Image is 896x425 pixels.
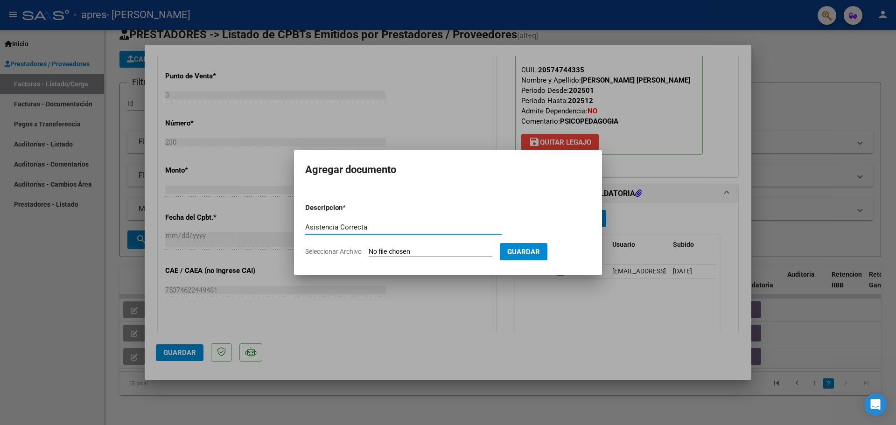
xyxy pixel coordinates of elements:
[507,248,540,256] span: Guardar
[305,202,391,213] p: Descripcion
[305,248,362,255] span: Seleccionar Archivo
[305,161,591,179] h2: Agregar documento
[500,243,547,260] button: Guardar
[864,393,887,416] div: Open Intercom Messenger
